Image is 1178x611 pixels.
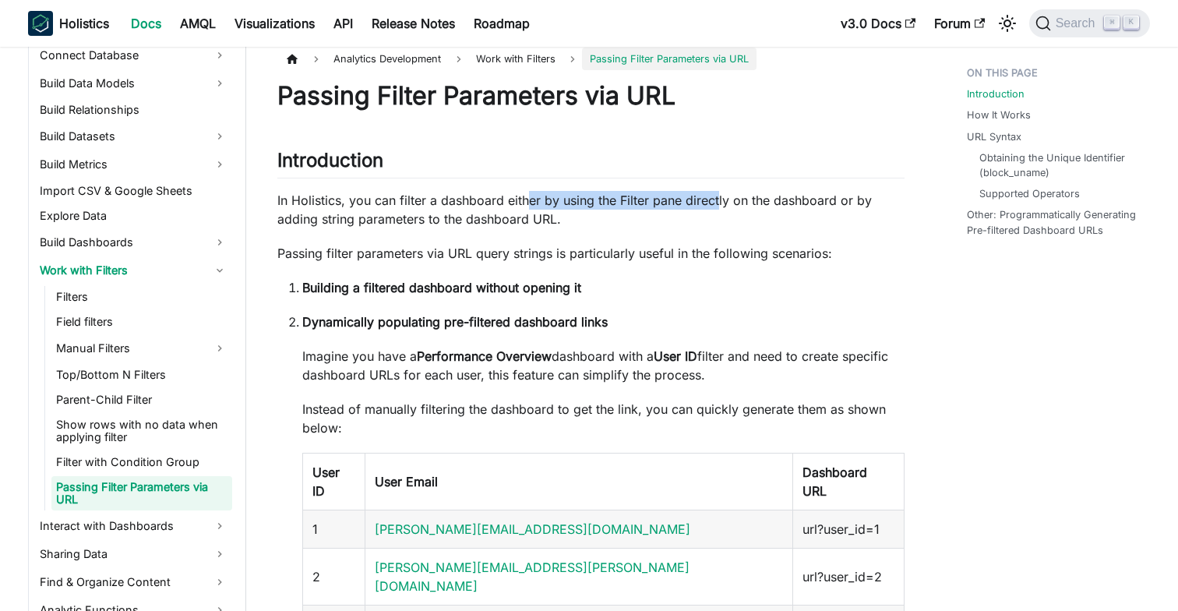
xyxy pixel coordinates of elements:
nav: Docs sidebar [12,47,246,611]
span: Work with Filters [468,48,563,70]
td: 1 [303,510,365,549]
a: Home page [277,48,307,70]
a: Manual Filters [51,336,232,361]
a: Sharing Data [35,542,232,567]
span: Passing Filter Parameters via URL [582,48,757,70]
span: Analytics Development [326,48,449,70]
a: Build Relationships [35,99,232,121]
a: Release Notes [362,11,464,36]
a: Passing Filter Parameters via URL [51,476,232,510]
p: Passing filter parameters via URL query strings is particularly useful in the following scenarios: [277,244,905,263]
a: v3.0 Docs [831,11,925,36]
a: Connect Database [35,43,232,68]
kbd: K [1123,16,1139,30]
a: API [324,11,362,36]
a: Interact with Dashboards [35,514,232,539]
a: Supported Operators [979,186,1080,201]
a: Parent-Child Filter [51,389,232,411]
a: Filters [51,286,232,308]
a: Docs [122,11,171,36]
a: Visualizations [225,11,324,36]
p: In Holistics, you can filter a dashboard either by using the Filter pane directly on the dashboar... [277,191,905,228]
a: Work with Filters [35,258,232,283]
strong: User ID [654,348,697,364]
button: Switch between dark and light mode (currently light mode) [995,11,1020,36]
strong: Dynamically populating pre-filtered dashboard links [302,314,608,330]
th: User ID [303,454,365,510]
td: url?user_id=2 [793,549,905,606]
a: Import CSV & Google Sheets [35,180,232,202]
a: [PERSON_NAME][EMAIL_ADDRESS][PERSON_NAME][DOMAIN_NAME] [375,560,690,594]
a: HolisticsHolistics [28,11,109,36]
a: Build Dashboards [35,230,232,255]
a: Explore Data [35,205,232,227]
strong: Building a filtered dashboard without opening it [302,280,581,295]
a: Build Metrics [35,152,232,177]
a: Find & Organize Content [35,570,232,595]
a: Build Data Models [35,71,232,96]
img: Holistics [28,11,53,36]
p: Instead of manually filtering the dashboard to get the link, you can quickly generate them as sho... [302,400,905,437]
a: URL Syntax [967,129,1021,144]
h1: Passing Filter Parameters via URL [277,80,905,111]
a: Other: Programmatically Generating Pre-filtered Dashboard URLs [967,207,1141,237]
nav: Breadcrumbs [277,48,905,70]
a: Filter with Condition Group [51,451,232,473]
td: 2 [303,549,365,606]
th: User Email [365,454,793,510]
a: [PERSON_NAME][EMAIL_ADDRESS][DOMAIN_NAME] [375,521,690,537]
button: Search (Command+K) [1029,9,1150,37]
b: Holistics [59,14,109,33]
h2: Introduction [277,149,905,178]
td: url?user_id=1 [793,510,905,549]
a: Introduction [967,87,1025,101]
a: How It Works [967,108,1031,122]
strong: Performance Overview [417,348,552,364]
a: Forum [925,11,994,36]
span: Search [1051,16,1105,30]
a: Field filters [51,311,232,333]
a: Roadmap [464,11,539,36]
kbd: ⌘ [1104,16,1120,30]
a: AMQL [171,11,225,36]
th: Dashboard URL [793,454,905,510]
a: Top/Bottom N Filters [51,364,232,386]
a: Show rows with no data when applying filter [51,414,232,448]
p: Imagine you have a dashboard with a filter and need to create specific dashboard URLs for each us... [302,347,905,384]
a: Build Datasets [35,124,232,149]
a: Obtaining the Unique Identifier (block_uname) [979,150,1134,180]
